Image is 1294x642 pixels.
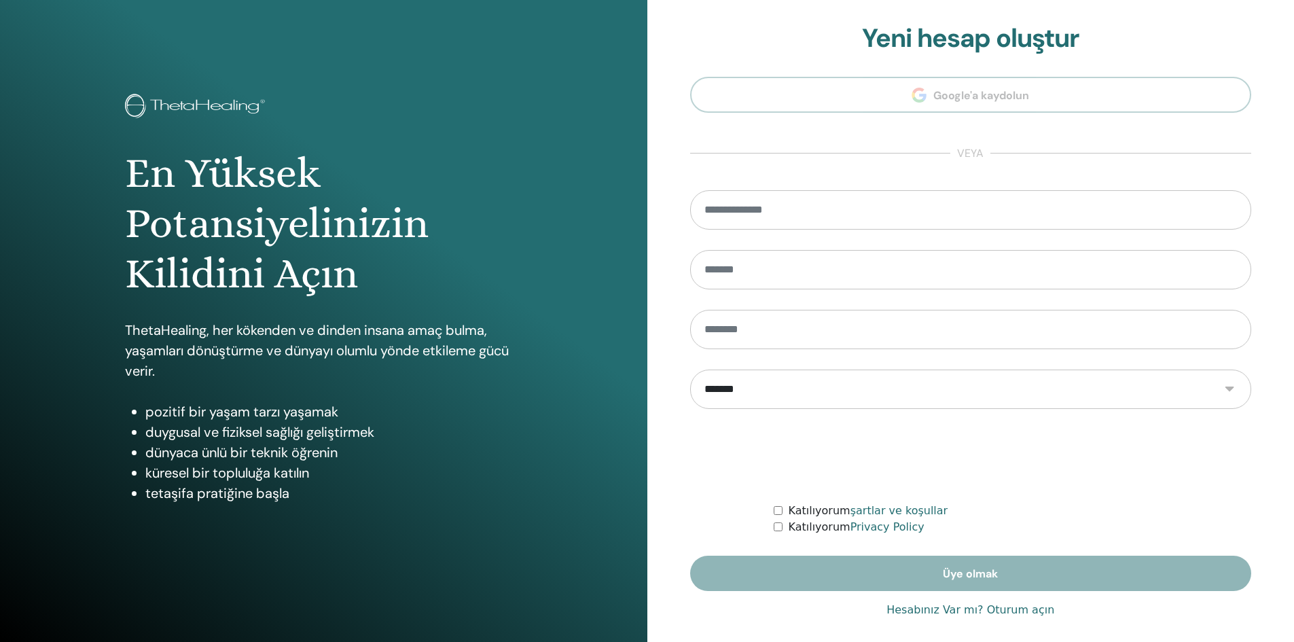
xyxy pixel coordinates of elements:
h1: En Yüksek Potansiyelinizin Kilidini Açın [125,148,522,300]
li: pozitif bir yaşam tarzı yaşamak [145,402,522,422]
li: dünyaca ünlü bir teknik öğrenin [145,442,522,463]
p: ThetaHealing, her kökenden ve dinden insana amaç bulma, yaşamları dönüştürme ve dünyayı olumlu yö... [125,320,522,381]
h2: Yeni hesap oluştur [690,23,1252,54]
li: küresel bir topluluğa katılın [145,463,522,483]
iframe: reCAPTCHA [867,429,1074,482]
a: şartlar ve koşullar [850,504,948,517]
a: Hesabınız Var mı? Oturum açın [886,602,1054,618]
a: Privacy Policy [850,520,924,533]
label: Katılıyorum [788,503,948,519]
li: tetaşifa pratiğine başla [145,483,522,503]
li: duygusal ve fiziksel sağlığı geliştirmek [145,422,522,442]
span: veya [950,145,990,162]
label: Katılıyorum [788,519,924,535]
